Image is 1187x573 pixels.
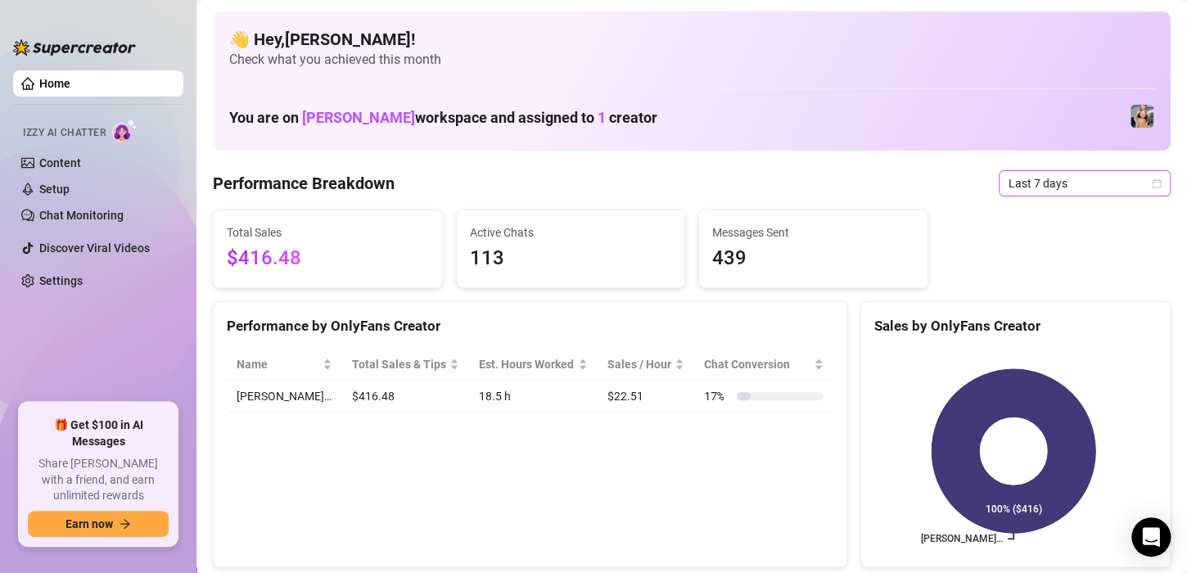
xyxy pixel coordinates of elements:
h4: 👋 Hey, [PERSON_NAME] ! [229,28,1154,51]
div: Est. Hours Worked [479,355,575,373]
td: [PERSON_NAME]… [227,381,342,413]
span: Check what you achieved this month [229,51,1154,69]
td: $416.48 [342,381,470,413]
a: Chat Monitoring [39,209,124,222]
span: Sales / Hour [607,355,671,373]
span: [PERSON_NAME] [302,109,415,126]
span: Earn now [65,517,113,530]
span: Total Sales [227,223,429,241]
span: 1 [598,109,606,126]
span: 17 % [704,387,730,405]
span: Last 7 days [1009,171,1161,196]
span: Messages Sent [712,223,914,241]
div: Sales by OnlyFans Creator [874,315,1157,337]
td: $22.51 [598,381,694,413]
a: Content [39,156,81,169]
a: Home [39,77,70,90]
span: Share [PERSON_NAME] with a friend, and earn unlimited rewards [28,456,169,504]
span: Izzy AI Chatter [23,125,106,141]
span: Active Chats [470,223,672,241]
span: 🎁 Get $100 in AI Messages [28,417,169,449]
span: 439 [712,243,914,274]
img: logo-BBDzfeDw.svg [13,39,136,56]
a: Setup [39,183,70,196]
span: Name [237,355,319,373]
h4: Performance Breakdown [213,172,395,195]
span: $416.48 [227,243,429,274]
th: Name [227,349,342,381]
div: Performance by OnlyFans Creator [227,315,833,337]
a: Settings [39,274,83,287]
th: Chat Conversion [694,349,833,381]
img: AI Chatter [112,119,138,142]
span: 113 [470,243,672,274]
td: 18.5 h [469,381,598,413]
span: calendar [1152,178,1162,188]
a: Discover Viral Videos [39,241,150,255]
div: Open Intercom Messenger [1131,517,1171,557]
text: [PERSON_NAME]… [921,533,1003,544]
button: Earn nowarrow-right [28,511,169,537]
h1: You are on workspace and assigned to creator [229,109,657,127]
th: Sales / Hour [598,349,694,381]
span: Chat Conversion [704,355,810,373]
img: Veronica [1131,105,1153,128]
span: arrow-right [120,518,131,530]
span: Total Sales & Tips [352,355,447,373]
th: Total Sales & Tips [342,349,470,381]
